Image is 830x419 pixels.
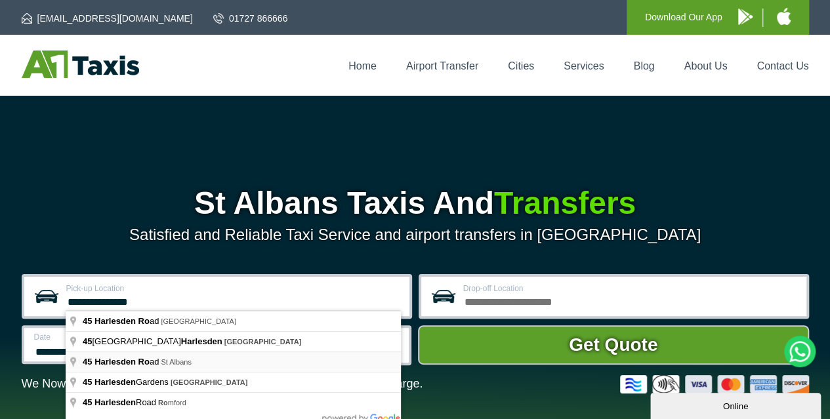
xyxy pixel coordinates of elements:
[161,317,236,325] span: [GEOGRAPHIC_DATA]
[684,60,728,71] a: About Us
[83,336,224,346] span: [GEOGRAPHIC_DATA]
[645,9,722,26] p: Download Our App
[650,390,823,419] iframe: chat widget
[213,12,288,25] a: 01727 866666
[508,60,534,71] a: Cities
[83,357,92,367] span: 45
[463,285,799,292] label: Drop-off Location
[83,377,171,387] span: Gardens
[224,338,302,346] span: [GEOGRAPHIC_DATA]
[66,285,402,292] label: Pick-up Location
[620,375,809,393] img: Credit And Debit Cards
[94,357,150,367] span: Harlesden Ro
[83,316,161,326] span: ad
[158,399,168,407] span: Ro
[777,8,791,25] img: A1 Taxis iPhone App
[83,357,161,367] span: ad
[22,188,809,219] h1: St Albans Taxis And
[83,336,92,346] span: 45
[348,60,377,71] a: Home
[22,377,423,391] p: We Now Accept Card & Contactless Payment In
[757,60,808,71] a: Contact Us
[171,378,248,386] span: [GEOGRAPHIC_DATA]
[22,226,809,244] p: Satisfied and Reliable Taxi Service and airport transfers in [GEOGRAPHIC_DATA]
[22,50,139,78] img: A1 Taxis St Albans LTD
[633,60,654,71] a: Blog
[738,9,753,25] img: A1 Taxis Android App
[161,358,191,366] span: St Albans
[22,12,193,25] a: [EMAIL_ADDRESS][DOMAIN_NAME]
[158,399,186,407] span: mford
[418,325,809,365] button: Get Quote
[83,377,136,387] span: 45 Harlesden
[83,316,150,326] span: 45 Harlesden Ro
[34,333,203,341] label: Date
[83,397,136,407] span: 45 Harlesden
[83,397,158,407] span: Road
[494,186,636,220] span: Transfers
[181,336,222,346] span: Harlesden
[564,60,604,71] a: Services
[406,60,478,71] a: Airport Transfer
